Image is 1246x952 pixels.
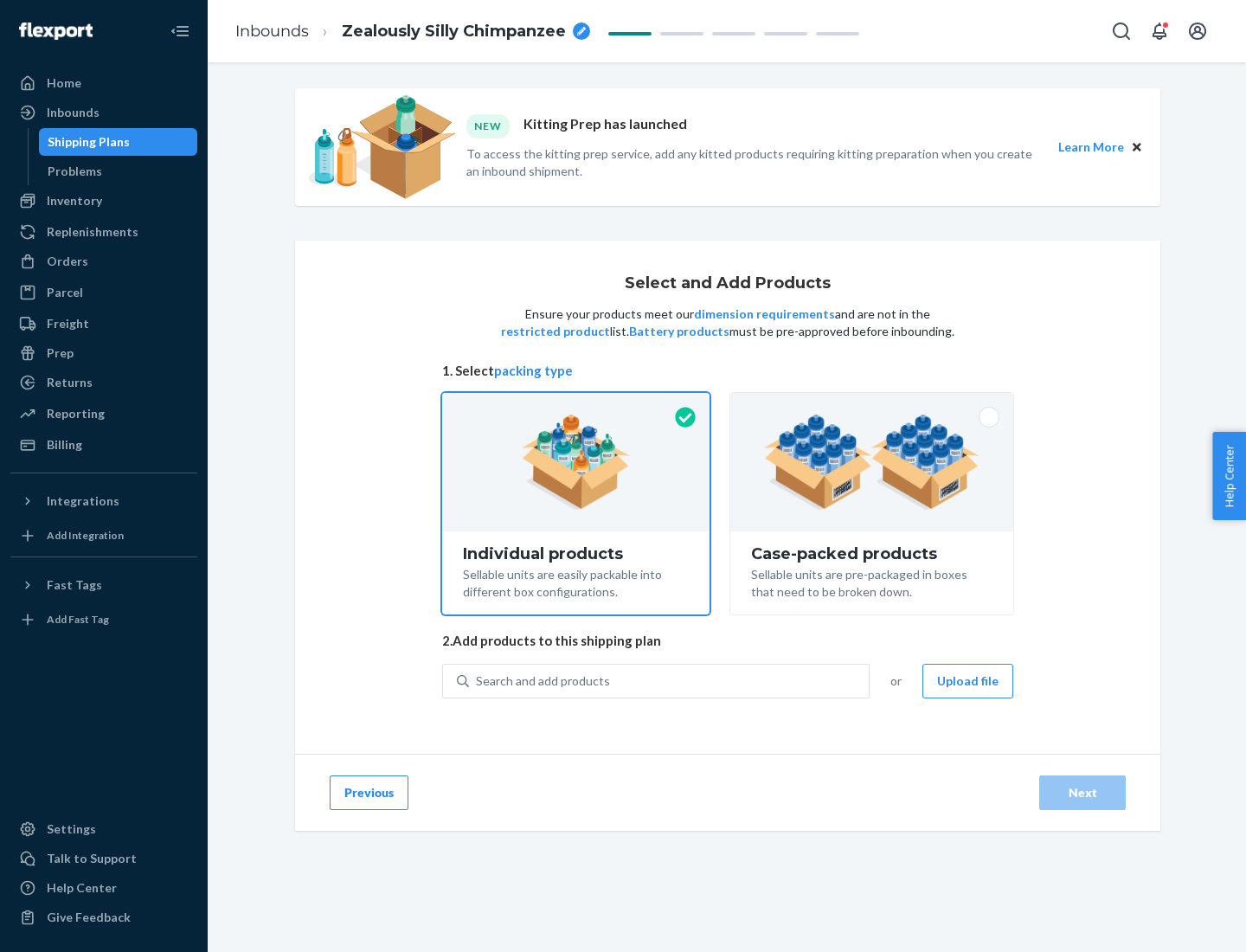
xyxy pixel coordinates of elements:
a: Reporting [10,400,197,428]
a: Prep [10,339,197,367]
button: Open Search Box [1104,14,1139,48]
a: Settings [10,815,197,843]
button: packing type [494,362,573,380]
div: Integrations [47,492,119,510]
div: Help Center [47,879,117,897]
a: Parcel [10,279,197,306]
h1: Select and Add Products [625,275,831,293]
a: Shipping Plans [39,128,198,156]
button: Integrations [10,487,197,515]
span: 2. Add products to this shipping plan [442,632,1013,650]
a: Inbounds [235,22,309,41]
div: Inventory [47,192,102,209]
a: Freight [10,310,197,338]
div: Add Integration [47,528,124,543]
button: Close [1127,138,1146,157]
a: Inbounds [10,99,197,126]
button: Previous [330,775,408,810]
div: Give Feedback [47,909,131,926]
button: Help Center [1212,432,1246,520]
div: Sellable units are pre-packaged in boxes that need to be broken down. [751,563,992,601]
span: 1. Select [442,362,1013,380]
div: Sellable units are easily packable into different box configurations. [463,563,689,601]
div: Settings [47,820,96,838]
img: individual-pack.facf35554cb0f1810c75b2bd6df2d64e.png [522,415,630,510]
p: To access the kitting prep service, add any kitted products requiring kitting preparation when yo... [466,145,1043,180]
a: Replenishments [10,218,197,246]
ol: breadcrumbs [222,6,604,57]
span: Zealously Silly Chimpanzee [342,21,566,43]
a: Talk to Support [10,845,197,872]
a: Returns [10,369,197,396]
button: restricted product [501,323,610,340]
a: Inventory [10,187,197,215]
div: Prep [47,344,74,362]
button: Close Navigation [163,14,197,48]
div: Home [47,74,81,92]
div: Add Fast Tag [47,612,109,627]
div: Reporting [47,405,105,422]
button: Learn More [1058,138,1124,157]
button: dimension requirements [694,306,835,323]
a: Orders [10,248,197,275]
a: Problems [39,158,198,185]
a: Add Integration [10,522,197,550]
div: Fast Tags [47,576,102,594]
div: Search and add products [476,672,610,690]
button: Open notifications [1142,14,1177,48]
div: Billing [47,436,82,453]
div: Shipping Plans [48,133,130,151]
div: Parcel [47,284,83,301]
button: Battery products [629,323,729,340]
div: Case-packed products [751,545,992,563]
button: Open account menu [1180,14,1215,48]
button: Next [1039,775,1126,810]
a: Add Fast Tag [10,606,197,634]
div: Orders [47,253,88,270]
div: Talk to Support [47,850,137,867]
span: or [890,672,902,690]
p: Ensure your products meet our and are not in the list. must be pre-approved before inbounding. [499,306,956,340]
div: Problems [48,163,102,180]
button: Give Feedback [10,904,197,931]
img: case-pack.59cecea509d18c883b923b81aeac6d0b.png [764,415,979,510]
div: Freight [47,315,89,332]
a: Help Center [10,874,197,902]
button: Upload file [922,664,1013,698]
a: Home [10,69,197,97]
div: NEW [466,114,510,138]
button: Fast Tags [10,571,197,599]
a: Billing [10,431,197,459]
div: Inbounds [47,104,100,121]
img: Flexport logo [19,23,93,40]
p: Kitting Prep has launched [523,114,687,138]
div: Replenishments [47,223,138,241]
div: Individual products [463,545,689,563]
div: Next [1054,784,1111,801]
div: Returns [47,374,93,391]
